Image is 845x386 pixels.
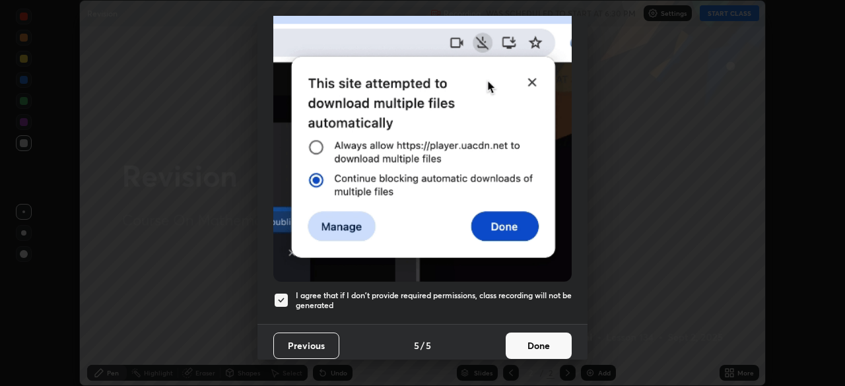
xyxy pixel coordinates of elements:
h5: I agree that if I don't provide required permissions, class recording will not be generated [296,290,572,311]
button: Done [506,333,572,359]
h4: / [421,338,424,352]
h4: 5 [426,338,431,352]
h4: 5 [414,338,419,352]
button: Previous [273,333,339,359]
